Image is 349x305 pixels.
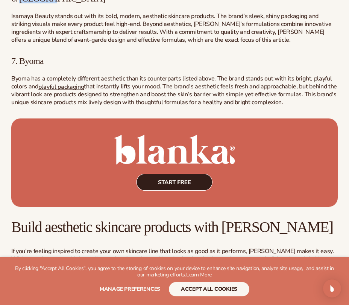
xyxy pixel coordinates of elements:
div: Open Intercom Messenger [323,279,341,297]
button: accept all cookies [169,282,249,296]
a: playful packaging [38,82,84,91]
h2: Build aesthetic skincare products with [PERSON_NAME] [11,219,338,235]
span: Isamaya Beauty stands out with its bold, modern, aesthetic skincare products. The brand’s sleek, ... [11,12,332,44]
span: Manage preferences [100,285,160,293]
a: Learn More [186,271,212,278]
span: 7. Byoma [11,56,44,66]
p: If you’re feeling inspired to create your own skincare line that looks as good as it performs, [P... [11,247,338,294]
span: Byoma has a completely different aesthetic than its counterparts listed above. The brand stands o... [11,74,332,91]
button: Manage preferences [100,282,160,296]
p: By clicking "Accept All Cookies", you agree to the storing of cookies on your device to enhance s... [15,266,334,278]
img: Start free with Blanka today [11,118,338,207]
span: that instantly lifts your mood. The brand’s aesthetic feels fresh and approachable, but behind th... [11,82,337,106]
